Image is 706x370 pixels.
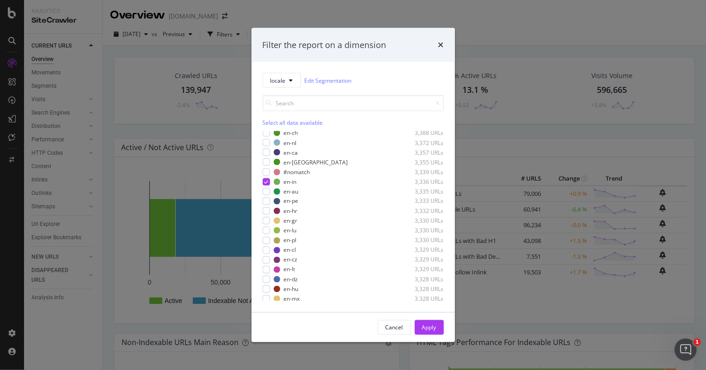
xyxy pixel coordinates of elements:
a: Edit Segmentation [305,75,352,85]
div: 3,336 URLs [399,178,444,186]
div: 3,330 URLs [399,226,444,234]
div: 3,328 URLs [399,275,444,283]
div: 3,339 URLs [399,168,444,176]
span: 1 [694,339,701,346]
div: Cancel [386,323,403,331]
div: 3,328 URLs [399,285,444,293]
div: en-hr [284,207,298,215]
div: 3,330 URLs [399,237,444,244]
div: 3,332 URLs [399,207,444,215]
div: en-dz [284,275,298,283]
button: Apply [415,320,444,335]
div: Select all data available [263,119,444,127]
div: en-nl [284,139,297,146]
div: 3,328 URLs [399,295,444,303]
div: en-hu [284,285,299,293]
div: en-mx [284,295,300,303]
input: Search [263,95,444,111]
div: times [438,39,444,51]
div: 3,355 URLs [399,158,444,166]
div: 3,330 URLs [399,217,444,224]
div: en-pe [284,197,299,205]
div: 3,372 URLs [399,139,444,146]
button: locale [263,73,301,88]
div: en-cl [284,246,296,254]
div: en-gr [284,217,298,224]
div: modal [252,28,455,342]
div: 3,335 URLs [399,188,444,195]
div: en-[GEOGRAPHIC_DATA] [284,158,348,166]
div: en-ch [284,129,298,137]
div: 3,357 URLs [399,148,444,156]
div: en-au [284,188,299,195]
div: #nomatch [284,168,310,176]
div: en-in [284,178,297,186]
div: Apply [422,323,436,331]
div: Filter the report on a dimension [263,39,387,51]
iframe: Intercom live chat [675,339,697,361]
div: 3,329 URLs [399,256,444,264]
div: en-lt [284,266,295,273]
div: en-ca [284,148,298,156]
div: 3,388 URLs [399,129,444,137]
div: en-pl [284,237,297,244]
div: en-lu [284,226,297,234]
div: 3,329 URLs [399,266,444,273]
div: 3,333 URLs [399,197,444,205]
button: Cancel [378,320,411,335]
span: locale [270,76,286,84]
div: en-cz [284,256,298,264]
div: 3,329 URLs [399,246,444,254]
